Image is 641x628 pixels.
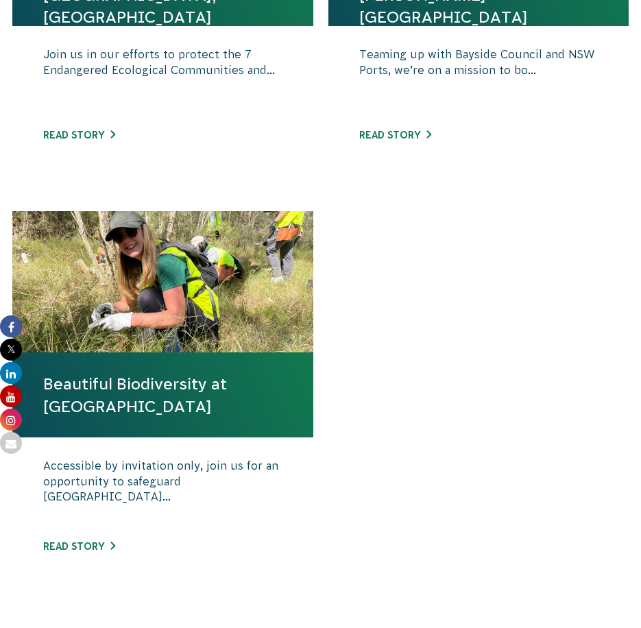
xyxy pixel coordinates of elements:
[43,130,115,141] a: Read story
[43,541,115,552] a: Read story
[359,47,598,115] p: Teaming up with Bayside Council and NSW Ports, we’re on a mission to bo...
[43,373,282,417] a: Beautiful Biodiversity at [GEOGRAPHIC_DATA]
[359,130,431,141] a: Read story
[43,47,282,115] p: Join us in our efforts to protect the 7 Endangered Ecological Communities and...
[43,458,282,527] p: Accessible by invitation only, join us for an opportunity to safeguard [GEOGRAPHIC_DATA]...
